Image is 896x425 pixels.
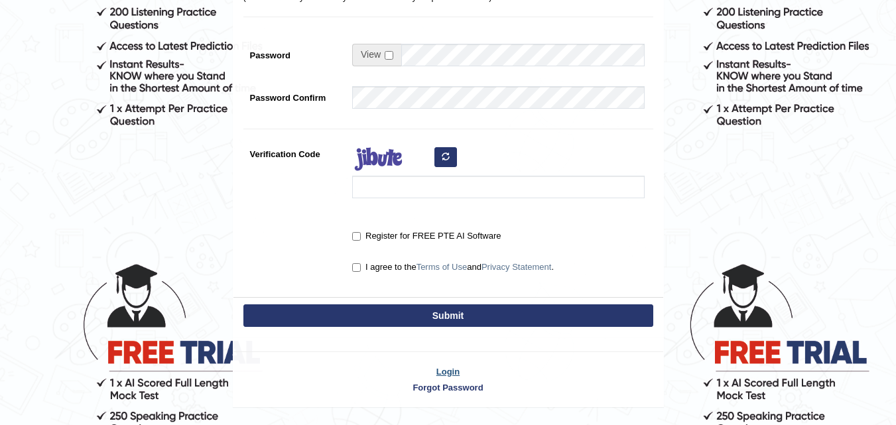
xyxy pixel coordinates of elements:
label: Verification Code [243,143,346,160]
input: I agree to theTerms of UseandPrivacy Statement. [352,263,361,272]
a: Privacy Statement [481,262,552,272]
input: Register for FREE PTE AI Software [352,232,361,241]
a: Forgot Password [233,381,663,394]
label: Register for FREE PTE AI Software [352,229,501,243]
input: Show/Hide Password [385,51,393,60]
a: Login [233,365,663,378]
button: Submit [243,304,653,327]
label: Password [243,44,346,62]
a: Terms of Use [416,262,468,272]
label: Password Confirm [243,86,346,104]
label: I agree to the and . [352,261,554,274]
